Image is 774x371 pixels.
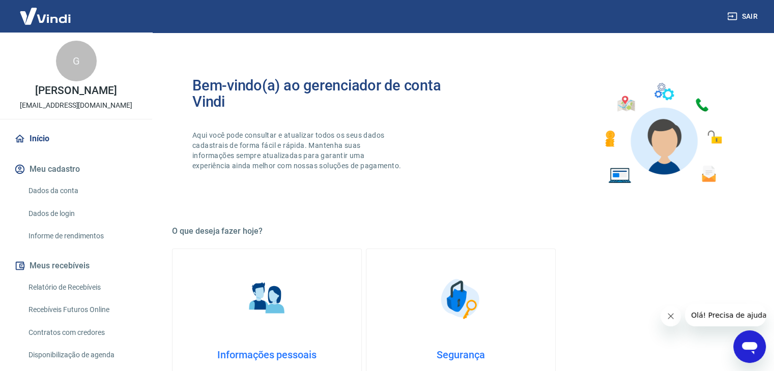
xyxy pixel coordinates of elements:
h4: Segurança [383,349,539,361]
img: Vindi [12,1,78,32]
h4: Informações pessoais [189,349,345,361]
a: Recebíveis Futuros Online [24,299,140,320]
a: Relatório de Recebíveis [24,277,140,298]
p: [PERSON_NAME] [35,85,117,96]
a: Dados da conta [24,180,140,201]
button: Sair [725,7,762,26]
h5: O que deseja fazer hoje? [172,226,750,236]
iframe: Fechar mensagem [661,306,681,326]
img: Informações pessoais [242,273,293,324]
iframe: Botão para abrir a janela de mensagens [733,330,766,363]
h2: Bem-vindo(a) ao gerenciador de conta Vindi [192,77,461,110]
iframe: Mensagem da empresa [685,304,766,326]
a: Contratos com credores [24,322,140,343]
button: Meus recebíveis [12,255,140,277]
a: Início [12,128,140,150]
a: Disponibilização de agenda [24,345,140,365]
a: Informe de rendimentos [24,226,140,246]
span: Olá! Precisa de ajuda? [6,7,85,15]
button: Meu cadastro [12,158,140,180]
p: Aqui você pode consultar e atualizar todos os seus dados cadastrais de forma fácil e rápida. Mant... [192,130,403,171]
p: [EMAIL_ADDRESS][DOMAIN_NAME] [20,100,132,111]
img: Imagem de um avatar masculino com diversos icones exemplificando as funcionalidades do gerenciado... [596,77,729,190]
div: G [56,41,97,81]
img: Segurança [436,273,486,324]
a: Dados de login [24,203,140,224]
